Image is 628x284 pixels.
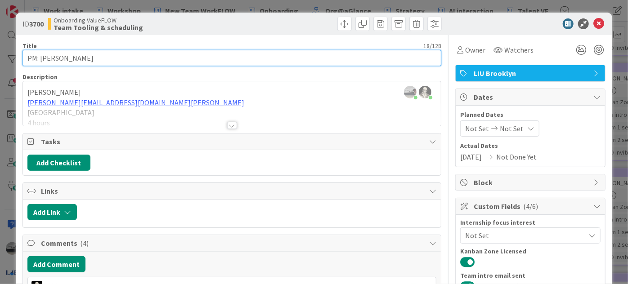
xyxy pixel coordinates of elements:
[460,141,601,151] span: Actual Dates
[22,18,44,29] span: ID
[460,110,601,120] span: Planned Dates
[465,230,585,241] span: Not Set
[465,123,489,134] span: Not Set
[474,201,589,212] span: Custom Fields
[54,24,143,31] b: Team Tooling & scheduling
[22,73,58,81] span: Description
[404,86,417,98] img: jIClQ55mJEe4la83176FWmfCkxn1SgSj.jpg
[474,177,589,188] span: Block
[41,238,425,248] span: Comments
[29,19,44,28] b: 3700
[465,44,485,55] span: Owner
[22,50,441,66] input: type card name here...
[27,256,85,272] button: Add Comment
[41,136,425,147] span: Tasks
[27,204,77,220] button: Add Link
[523,202,538,211] span: ( 4/6 )
[41,186,425,196] span: Links
[504,44,534,55] span: Watchers
[80,239,89,248] span: ( 4 )
[27,155,90,171] button: Add Checklist
[474,68,589,79] span: LIU Brooklyn
[460,151,482,162] span: [DATE]
[22,42,37,50] label: Title
[54,17,143,24] span: Onboarding ValueFLOW
[419,86,431,98] img: 5slRnFBaanOLW26e9PW3UnY7xOjyexml.jpeg
[40,42,441,50] div: 18 / 128
[460,272,601,279] div: Team intro email sent
[27,87,436,98] p: [PERSON_NAME]
[474,92,589,102] span: Dates
[496,151,537,162] span: Not Done Yet
[500,123,524,134] span: Not Set
[460,219,601,226] div: Internship focus interest
[27,98,244,107] a: [PERSON_NAME][EMAIL_ADDRESS][DOMAIN_NAME][PERSON_NAME]
[460,248,601,254] div: Kanban Zone Licensed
